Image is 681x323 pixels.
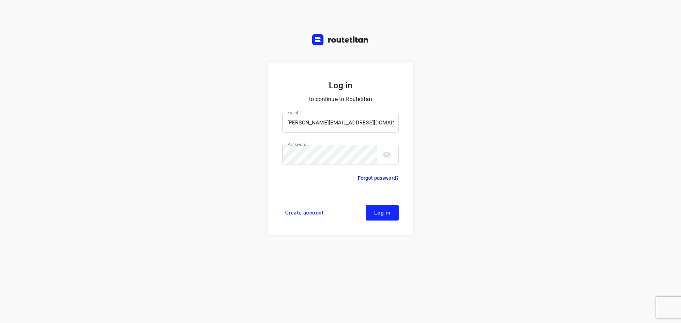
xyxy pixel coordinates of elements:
span: Create account [285,210,323,216]
span: Log in [374,210,390,216]
p: to continue to Routetitan [282,94,399,104]
a: Forgot password? [358,174,399,182]
a: Routetitan [312,34,369,47]
button: Log in [366,205,399,221]
h5: Log in [282,79,399,91]
button: toggle password visibility [380,147,394,162]
a: Create account [282,205,326,221]
img: Routetitan [312,34,369,45]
